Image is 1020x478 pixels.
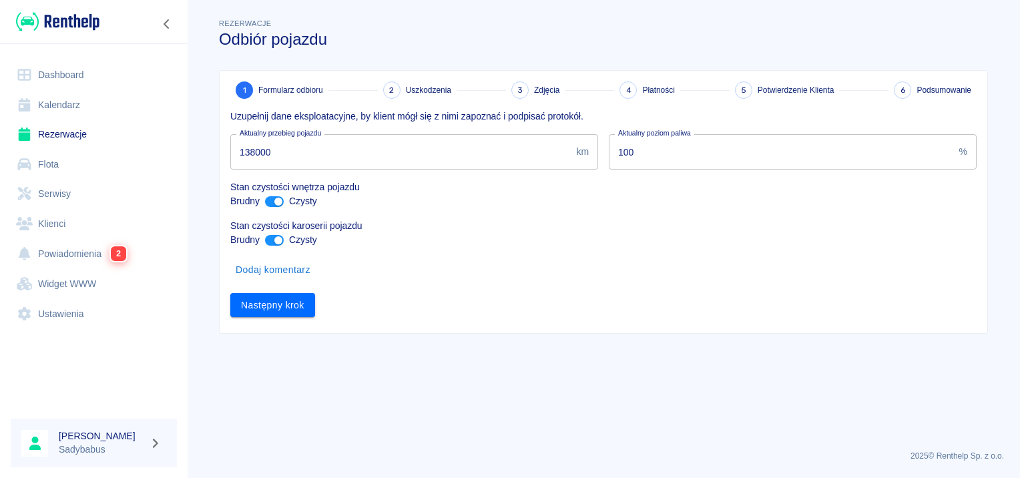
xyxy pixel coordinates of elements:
a: Widget WWW [11,269,177,299]
span: 4 [626,83,631,97]
span: Płatności [642,84,674,96]
span: 1 [243,83,246,97]
a: Dashboard [11,60,177,90]
a: Klienci [11,209,177,239]
p: Stan czystości karoserii pojazdu [230,219,977,233]
p: Czysty [289,194,317,208]
p: % [959,145,967,159]
a: Renthelp logo [11,11,99,33]
img: Renthelp logo [16,11,99,33]
h3: Odbiór pojazdu [219,30,988,49]
span: 2 [111,246,126,261]
p: Brudny [230,194,260,208]
p: Sadybabus [59,443,144,457]
label: Aktualny przebieg pojazdu [240,128,321,138]
a: Ustawienia [11,299,177,329]
button: Dodaj komentarz [230,258,316,282]
span: Rezerwacje [219,19,271,27]
label: Aktualny poziom paliwa [618,128,691,138]
a: Flota [11,150,177,180]
p: Stan czystości wnętrza pojazdu [230,180,977,194]
p: Czysty [289,233,317,247]
p: Brudny [230,233,260,247]
span: Podsumowanie [917,84,971,96]
p: 2025 © Renthelp Sp. z o.o. [203,450,1004,462]
a: Powiadomienia2 [11,238,177,269]
span: 5 [741,83,746,97]
span: Zdjęcia [534,84,559,96]
button: Zwiń nawigację [157,15,177,33]
p: Uzupełnij dane eksploatacyjne, by klient mógł się z nimi zapoznać i podpisać protokół. [230,109,977,124]
a: Serwisy [11,179,177,209]
a: Rezerwacje [11,120,177,150]
span: Formularz odbioru [258,84,323,96]
span: 6 [901,83,905,97]
a: Kalendarz [11,90,177,120]
h6: [PERSON_NAME] [59,429,144,443]
p: km [576,145,589,159]
span: 3 [517,83,523,97]
span: 2 [389,83,394,97]
button: Następny krok [230,293,315,318]
span: Potwierdzenie Klienta [758,84,834,96]
span: Uszkodzenia [406,84,451,96]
